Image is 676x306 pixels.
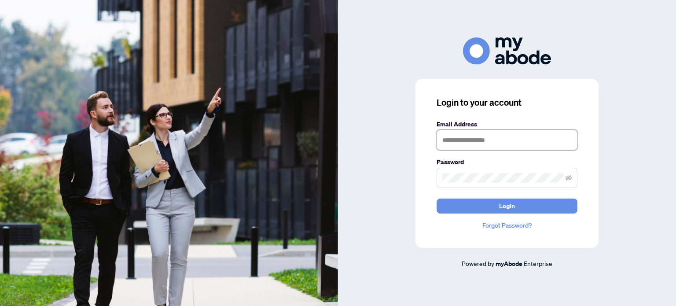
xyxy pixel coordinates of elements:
label: Email Address [437,119,577,129]
span: Login [499,199,515,213]
span: Powered by [462,259,494,267]
a: myAbode [496,259,522,269]
span: Enterprise [524,259,552,267]
button: Login [437,199,577,214]
span: eye-invisible [566,175,572,181]
label: Password [437,157,577,167]
img: ma-logo [463,37,551,64]
a: Forgot Password? [437,221,577,230]
h3: Login to your account [437,96,577,109]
